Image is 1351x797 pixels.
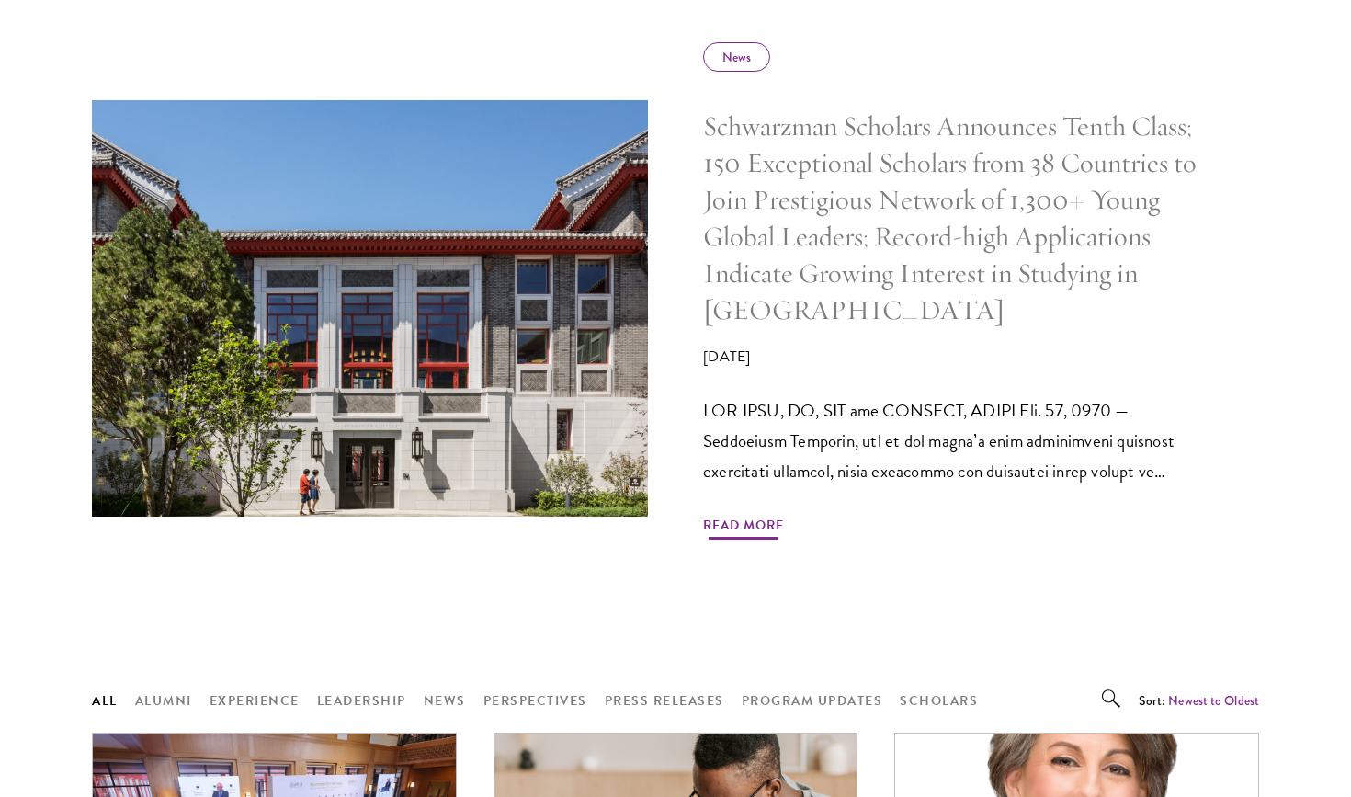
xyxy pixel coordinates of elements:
[703,42,770,72] div: News
[703,346,1204,368] p: [DATE]
[210,689,300,712] button: Experience
[703,514,784,542] span: Read More
[483,689,587,712] button: Perspectives
[703,395,1204,486] p: LOR IPSU, DO, SIT ame CONSECT, ADIPI Eli. 57, 0970 — Seddoeiusm Temporin, utl et dol magna’a enim...
[742,689,883,712] button: Program Updates
[1139,691,1165,710] span: Sort:
[135,689,192,712] button: Alumni
[92,19,1259,598] a: News Schwarzman Scholars Announces Tenth Class; 150 Exceptional Scholars from 38 Countries to Joi...
[317,689,406,712] button: Leadership
[605,689,724,712] button: Press Releases
[703,108,1204,328] h5: Schwarzman Scholars Announces Tenth Class; 150 Exceptional Scholars from 38 Countries to Join Pre...
[900,689,978,712] button: Scholars
[92,689,118,712] button: All
[1168,691,1259,711] button: Newest to Oldest
[424,689,466,712] button: News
